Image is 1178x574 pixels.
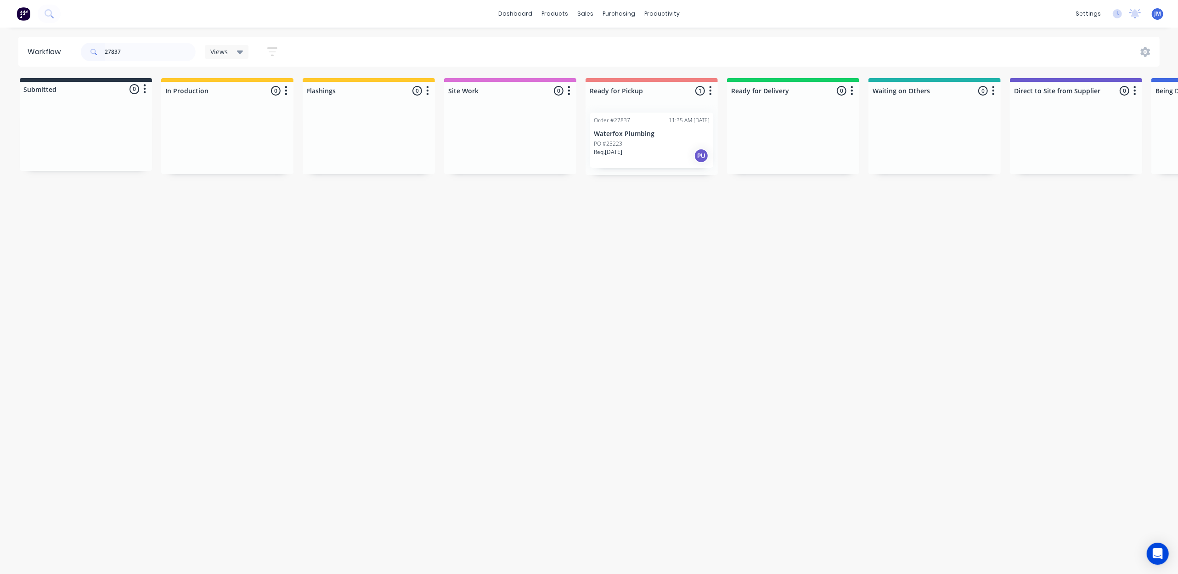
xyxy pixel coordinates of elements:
[1071,7,1105,21] div: settings
[669,116,710,125] div: 11:35 AM [DATE]
[494,7,537,21] a: dashboard
[105,43,196,61] input: Search for orders...
[640,7,684,21] div: productivity
[28,46,65,57] div: Workflow
[210,47,228,57] span: Views
[694,148,709,163] div: PU
[573,7,598,21] div: sales
[594,116,630,125] div: Order #27837
[1147,543,1169,565] div: Open Intercom Messenger
[537,7,573,21] div: products
[598,7,640,21] div: purchasing
[594,148,622,156] p: Req. [DATE]
[17,7,30,21] img: Factory
[590,113,713,168] div: Order #2783711:35 AM [DATE]Waterfox PlumbingPO #23223Req.[DATE]PU
[1154,10,1161,18] span: JM
[594,140,622,148] p: PO #23223
[594,130,710,138] p: Waterfox Plumbing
